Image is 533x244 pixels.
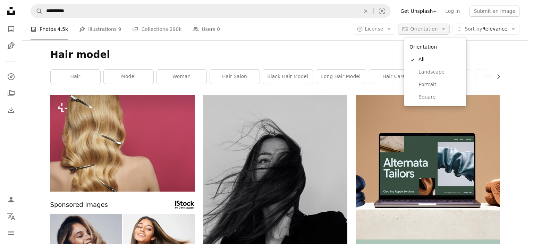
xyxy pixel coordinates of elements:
button: Sort byRelevance [452,24,519,35]
span: Portrait [418,81,461,88]
span: Orientation [410,26,438,32]
span: Square [418,94,461,101]
div: Orientation [407,40,464,53]
button: Orientation [398,24,450,35]
div: Orientation [404,37,466,106]
span: Landscape [418,69,461,76]
span: All [418,56,461,63]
